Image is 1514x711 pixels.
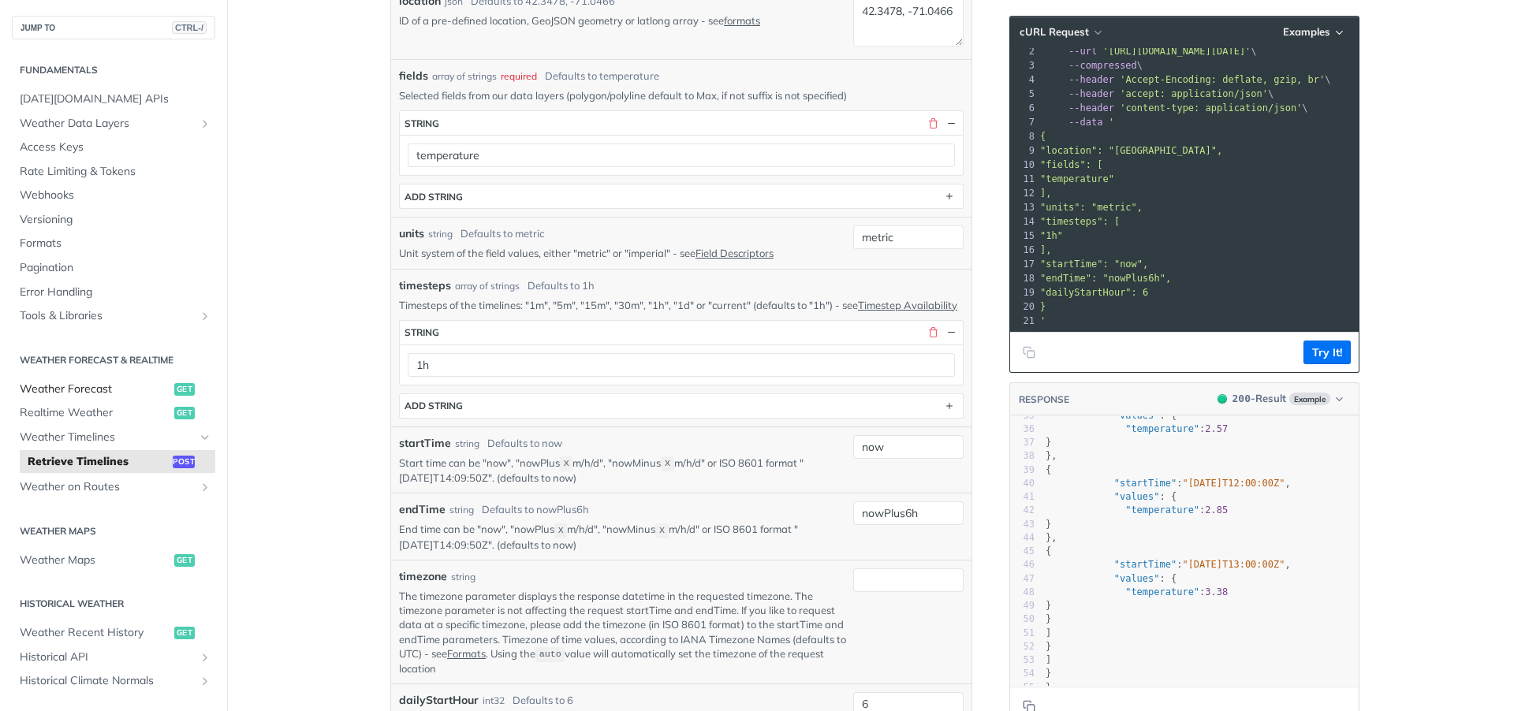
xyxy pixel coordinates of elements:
[172,21,207,34] span: CTRL-/
[1040,301,1046,312] span: }
[487,436,562,452] div: Defaults to now
[199,117,211,130] button: Show subpages for Weather Data Layers
[174,554,195,567] span: get
[545,69,659,84] div: Defaults to temperature
[20,260,211,276] span: Pagination
[1010,314,1037,328] div: 21
[12,112,215,136] a: Weather Data LayersShow subpages for Weather Data Layers
[528,278,595,294] div: Defaults to 1h
[1120,88,1268,99] span: 'accept: application/json'
[1205,423,1228,434] span: 2.57
[399,13,847,28] p: ID of a pre-defined location, GeoJSON geometry or latlong array - see
[20,553,170,568] span: Weather Maps
[1040,216,1120,227] span: "timesteps": [
[1182,478,1285,489] span: "[DATE]T12:00:00Z"
[1018,392,1070,408] button: RESPONSE
[1068,46,1097,57] span: --url
[174,407,195,419] span: get
[1046,586,1228,597] span: :
[1040,60,1143,71] span: \
[12,646,215,669] a: Historical APIShow subpages for Historical API
[20,116,195,132] span: Weather Data Layers
[20,308,195,324] span: Tools & Libraries
[199,675,211,687] button: Show subpages for Historical Climate Normals
[1120,102,1302,114] span: 'content-type: application/json'
[399,589,847,676] p: The timezone parameter displays the response datetime in the requested timezone. The timezone par...
[399,225,424,242] label: units
[944,326,958,340] button: Hide
[20,285,211,300] span: Error Handling
[399,568,447,585] label: timezone
[461,226,544,242] div: Defaults to metric
[455,437,479,451] div: string
[1046,641,1051,652] span: }
[20,164,211,180] span: Rate Limiting & Tokens
[1010,518,1035,531] div: 43
[695,247,774,259] a: Field Descriptors
[20,91,211,107] span: [DATE][DOMAIN_NAME] APIs
[1046,668,1051,679] span: }
[1018,341,1040,364] button: Copy to clipboard
[400,394,963,418] button: ADD string
[447,647,486,660] a: Formats
[405,117,439,129] div: string
[405,191,463,203] div: ADD string
[399,692,479,709] label: dailyStartHour
[1303,341,1351,364] button: Try It!
[1046,410,1177,421] span: : {
[1010,257,1037,271] div: 17
[1046,545,1051,557] span: {
[399,522,847,552] p: End time can be "now", "nowPlus m/h/d", "nowMinus m/h/d" or ISO 8601 format "[DATE]T14:09:50Z". (...
[1010,463,1035,477] div: 39
[1040,259,1148,270] span: "startTime": "now",
[199,651,211,664] button: Show subpages for Historical API
[1010,158,1037,172] div: 10
[944,116,958,130] button: Hide
[1010,599,1035,612] div: 49
[1232,391,1286,407] div: - Result
[1289,393,1330,405] span: Example
[12,597,215,611] h2: Historical Weather
[1010,129,1037,143] div: 8
[1010,200,1037,214] div: 13
[1046,654,1051,665] span: ]
[1010,490,1035,504] div: 41
[199,310,211,322] button: Show subpages for Tools & Libraries
[1010,436,1035,449] div: 37
[12,621,215,645] a: Weather Recent Historyget
[1010,229,1037,243] div: 15
[483,694,505,708] div: int32
[1010,285,1037,300] div: 19
[1010,423,1035,436] div: 36
[1210,391,1351,407] button: 200200-ResultExample
[449,503,474,517] div: string
[558,525,564,536] span: X
[1010,300,1037,314] div: 20
[12,281,215,304] a: Error Handling
[1010,531,1035,545] div: 44
[399,246,847,260] p: Unit system of the field values, either "metric" or "imperial" - see
[1046,464,1051,475] span: {
[1040,315,1046,326] span: '
[405,326,439,338] div: string
[1068,60,1137,71] span: --compressed
[12,256,215,280] a: Pagination
[724,14,760,27] a: formats
[1114,559,1177,570] span: "startTime"
[1114,491,1160,502] span: "values"
[399,298,964,312] p: Timesteps of the timelines: "1m", "5m", "15m", "30m", "1h", "1d" or "current" (defaults to "1h") ...
[1040,244,1051,255] span: ],
[482,502,589,518] div: Defaults to nowPlus6h
[399,68,428,84] span: fields
[1010,667,1035,680] div: 54
[199,431,211,444] button: Hide subpages for Weather Timelines
[1114,573,1160,584] span: "values"
[1277,24,1351,40] button: Examples
[174,627,195,639] span: get
[539,650,561,661] span: auto
[1046,491,1177,502] span: : {
[1040,74,1331,85] span: \
[1010,172,1037,186] div: 11
[858,299,957,311] a: Timestep Availability
[1109,117,1114,128] span: '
